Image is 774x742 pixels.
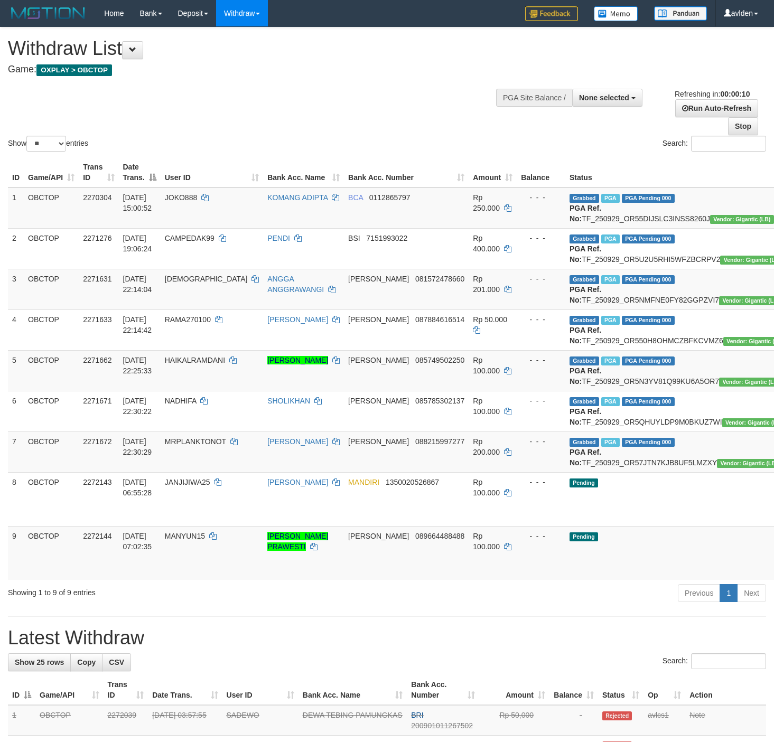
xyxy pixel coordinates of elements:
[473,532,500,551] span: Rp 100.000
[102,653,131,671] a: CSV
[26,136,66,152] select: Showentries
[570,326,601,345] b: PGA Ref. No:
[348,275,409,283] span: [PERSON_NAME]
[8,228,24,269] td: 2
[303,711,403,719] a: DEWA TEBING PAMUNGKAS
[644,705,685,736] td: avlcs1
[165,315,211,324] span: RAMA270100
[479,675,549,705] th: Amount: activate to sort column ascending
[622,275,675,284] span: PGA Pending
[8,350,24,391] td: 5
[570,245,601,264] b: PGA Ref. No:
[622,356,675,365] span: PGA Pending
[165,478,210,486] span: JANJIJIWA25
[165,397,197,405] span: NADHIFA
[728,117,758,135] a: Stop
[570,316,599,325] span: Grabbed
[123,234,152,253] span: [DATE] 19:06:24
[415,315,464,324] span: Copy 087884616514 to clipboard
[720,90,750,98] strong: 00:00:10
[267,437,328,446] a: [PERSON_NAME]
[79,157,118,187] th: Trans ID: activate to sort column ascending
[473,234,500,253] span: Rp 400.000
[411,721,473,730] span: Copy 200901011267502 to clipboard
[8,5,88,21] img: MOTION_logo.png
[267,356,328,364] a: [PERSON_NAME]
[411,711,423,719] span: BRI
[222,675,299,705] th: User ID: activate to sort column ascending
[622,397,675,406] span: PGA Pending
[267,275,324,294] a: ANGGA ANGGRAWANGI
[348,356,409,364] span: [PERSON_NAME]
[525,6,578,21] img: Feedback.jpg
[8,472,24,526] td: 8
[570,204,601,223] b: PGA Ref. No:
[521,274,561,284] div: - - -
[35,675,104,705] th: Game/API: activate to sort column ascending
[689,711,705,719] a: Note
[165,193,197,202] span: JOKO888
[8,187,24,229] td: 1
[119,157,161,187] th: Date Trans.: activate to sort column descending
[601,397,620,406] span: Marked by avlcs1
[70,653,102,671] a: Copy
[83,397,112,405] span: 2271671
[24,526,79,580] td: OBCTOP
[469,157,517,187] th: Amount: activate to sort column ascending
[123,356,152,375] span: [DATE] 22:25:33
[521,314,561,325] div: - - -
[109,658,124,666] span: CSV
[654,6,707,21] img: panduan.png
[83,275,112,283] span: 2271631
[36,64,112,76] span: OXPLAY > OBCTOP
[601,356,620,365] span: Marked by avlcs1
[570,532,598,541] span: Pending
[594,6,638,21] img: Button%20Memo.svg
[622,316,675,325] span: PGA Pending
[415,437,464,446] span: Copy 088215997277 to clipboard
[24,431,79,472] td: OBCTOP
[24,391,79,431] td: OBCTOP
[663,136,766,152] label: Search:
[83,478,112,486] span: 2272143
[572,89,642,107] button: None selected
[570,194,599,203] span: Grabbed
[691,136,766,152] input: Search:
[737,584,766,602] a: Next
[8,526,24,580] td: 9
[267,397,310,405] a: SHOLIKHAN
[8,583,314,598] div: Showing 1 to 9 of 9 entries
[8,391,24,431] td: 6
[299,675,407,705] th: Bank Acc. Name: activate to sort column ascending
[570,275,599,284] span: Grabbed
[521,192,561,203] div: - - -
[8,269,24,309] td: 3
[601,194,620,203] span: Marked by avlcs2
[473,437,500,456] span: Rp 200.000
[517,157,565,187] th: Balance
[622,194,675,203] span: PGA Pending
[83,532,112,540] span: 2272144
[521,531,561,541] div: - - -
[348,478,379,486] span: MANDIRI
[570,438,599,447] span: Grabbed
[123,193,152,212] span: [DATE] 15:00:52
[601,234,620,243] span: Marked by avlcs2
[521,436,561,447] div: - - -
[148,675,222,705] th: Date Trans.: activate to sort column ascending
[77,658,96,666] span: Copy
[267,478,328,486] a: [PERSON_NAME]
[601,438,620,447] span: Marked by avlcs1
[123,315,152,334] span: [DATE] 22:14:42
[473,356,500,375] span: Rp 100.000
[720,584,738,602] a: 1
[24,309,79,350] td: OBCTOP
[691,653,766,669] input: Search:
[521,396,561,406] div: - - -
[8,627,766,649] h1: Latest Withdraw
[579,93,629,102] span: None selected
[165,275,248,283] span: [DEMOGRAPHIC_DATA]
[104,705,148,736] td: 2272039
[165,356,225,364] span: HAIKALRAMDANI
[601,316,620,325] span: Marked by avlcs1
